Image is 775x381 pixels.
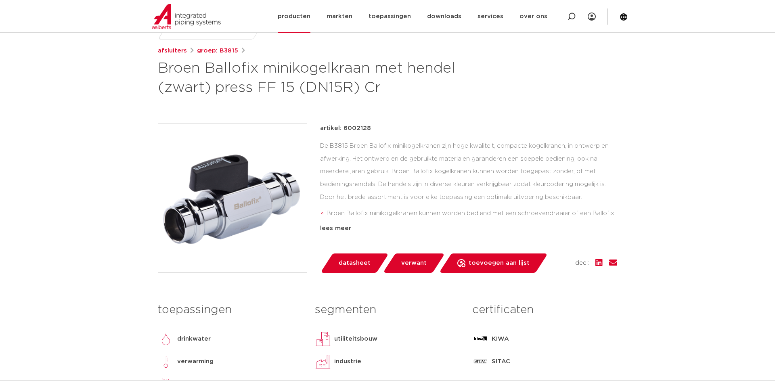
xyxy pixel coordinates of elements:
a: datasheet [320,253,389,273]
h3: segmenten [315,302,460,318]
span: toevoegen aan lijst [469,257,530,270]
h1: Broen Ballofix minikogelkraan met hendel (zwart) press FF 15 (DN15R) Cr [158,59,461,98]
p: verwarming [177,357,214,366]
p: SITAC [492,357,510,366]
div: De B3815 Broen Ballofix minikogelkranen zijn hoge kwaliteit, compacte kogelkranen, in ontwerp en ... [320,140,617,220]
img: utiliteitsbouw [315,331,331,347]
a: groep: B3815 [197,46,238,56]
img: industrie [315,354,331,370]
li: Broen Ballofix minikogelkranen kunnen worden bediend met een schroevendraaier of een Ballofix hendel [327,207,617,233]
p: KIWA [492,334,509,344]
img: verwarming [158,354,174,370]
p: artikel: 6002128 [320,124,371,133]
img: drinkwater [158,331,174,347]
h3: certificaten [472,302,617,318]
a: verwant [383,253,445,273]
a: afsluiters [158,46,187,56]
p: drinkwater [177,334,211,344]
img: SITAC [472,354,488,370]
span: datasheet [339,257,371,270]
h3: toepassingen [158,302,303,318]
p: utiliteitsbouw [334,334,377,344]
img: KIWA [472,331,488,347]
span: verwant [401,257,427,270]
span: deel: [575,258,589,268]
div: lees meer [320,224,617,233]
p: industrie [334,357,361,366]
img: Product Image for Broen Ballofix minikogelkraan met hendel (zwart) press FF 15 (DN15R) Cr [158,124,307,272]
